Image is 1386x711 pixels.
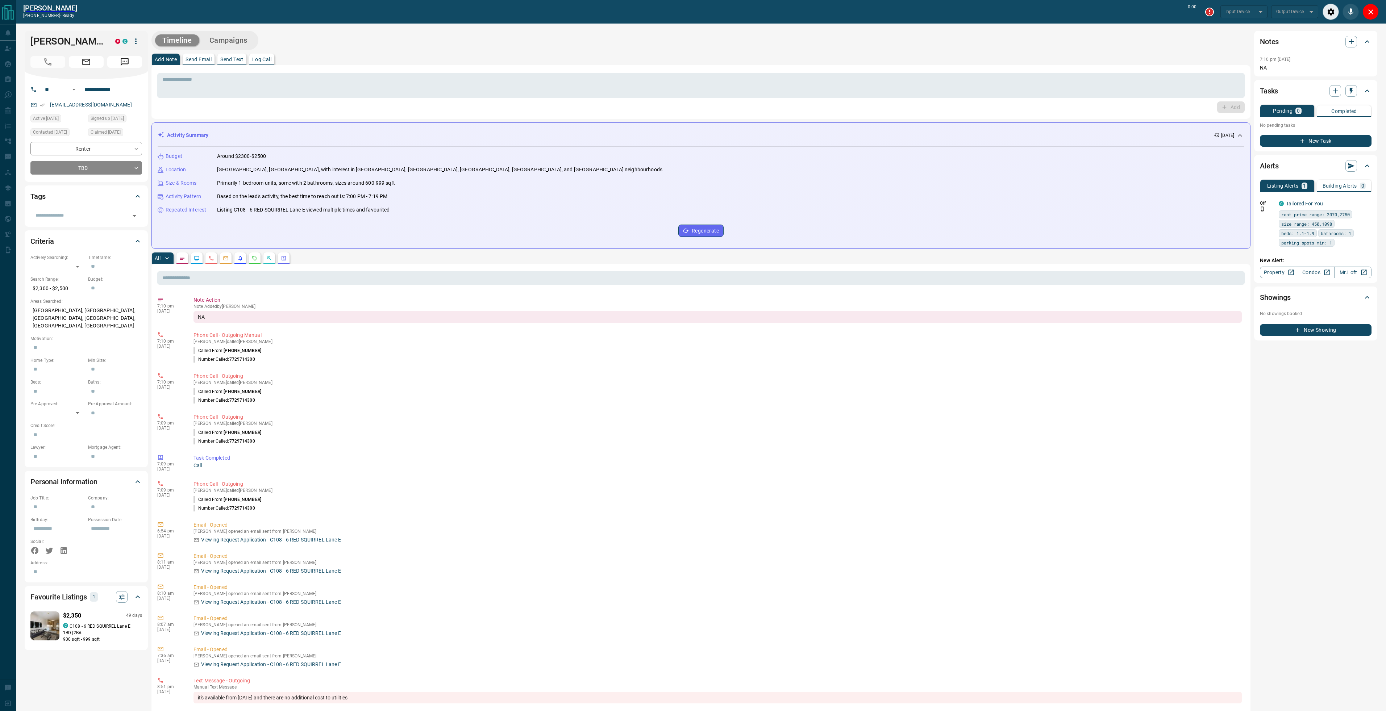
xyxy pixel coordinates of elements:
a: Condos [1297,267,1334,278]
button: Regenerate [678,225,724,237]
p: Email - Opened [193,552,1242,560]
p: Viewing Request Application - C108 - 6 RED SQUIRREL Lane E [201,567,341,575]
p: Off [1260,200,1274,206]
p: Actively Searching: [30,254,84,261]
div: NA [193,311,1242,323]
p: [PERSON_NAME] opened an email sent from [PERSON_NAME] [193,653,1242,658]
p: Pre-Approved: [30,401,84,407]
span: bathrooms: 1 [1321,230,1351,237]
p: Email - Opened [193,646,1242,653]
p: [PERSON_NAME] opened an email sent from [PERSON_NAME] [193,529,1242,534]
p: Email - Opened [193,521,1242,529]
p: Text Message - Outgoing [193,677,1242,685]
button: Timeline [155,34,199,46]
span: Message [107,56,142,68]
p: Phone Call - Outgoing [193,480,1242,488]
p: $2,350 [63,611,81,620]
svg: Email Verified [40,103,45,108]
p: Call [193,462,1242,469]
p: Send Text [220,57,244,62]
button: Open [129,211,140,221]
h2: Showings [1260,292,1291,303]
p: Activity Pattern [166,193,201,200]
p: [DATE] [157,344,183,349]
svg: Agent Actions [281,255,287,261]
p: Email - Opened [193,615,1242,622]
span: parking spots min: 1 [1281,239,1332,246]
div: Audio Settings [1323,4,1339,20]
p: [DATE] [157,689,183,694]
p: Phone Call - Outgoing [193,372,1242,380]
h2: Criteria [30,235,54,247]
p: Pre-Approval Amount: [88,401,142,407]
p: Around $2300-$2500 [217,152,266,160]
p: 7:10 pm [DATE] [1260,57,1291,62]
button: Open [70,85,78,94]
span: [PHONE_NUMBER] [224,389,261,394]
p: Send Email [186,57,212,62]
span: Signed up [DATE] [91,115,124,122]
span: size range: 450,1098 [1281,220,1332,227]
p: [DATE] [157,627,183,632]
div: Notes [1260,33,1372,50]
p: 900 sqft - 999 sqft [63,636,142,643]
div: condos.ca [1279,201,1284,206]
svg: Calls [208,255,214,261]
p: 1 BD | 2 BA [63,630,142,636]
div: Tue Aug 26 2025 [30,114,84,125]
a: [PERSON_NAME] [23,4,77,12]
span: beds: 1.1-1.9 [1281,230,1314,237]
p: Viewing Request Application - C108 - 6 RED SQUIRREL Lane E [201,536,341,544]
svg: Notes [179,255,185,261]
span: [PHONE_NUMBER] [224,497,261,502]
h2: Alerts [1260,160,1279,172]
p: Number Called: [193,438,255,444]
p: 7:09 pm [157,421,183,426]
p: [PERSON_NAME] opened an email sent from [PERSON_NAME] [193,622,1242,627]
svg: Listing Alerts [237,255,243,261]
p: [DATE] [157,534,183,539]
p: 0 [1361,183,1364,188]
div: Personal Information [30,473,142,490]
p: All [155,256,161,261]
p: Called From: [193,347,261,354]
h2: Tasks [1260,85,1278,97]
p: [PERSON_NAME] called [PERSON_NAME] [193,421,1242,426]
p: 8:51 pm [157,684,183,689]
div: Mon Aug 12 2024 [88,114,142,125]
p: Building Alerts [1323,183,1357,188]
h2: Favourite Listings [30,591,87,603]
h2: Notes [1260,36,1279,47]
p: [DATE] [157,385,183,390]
span: 7729714300 [229,398,255,403]
p: 8:10 am [157,591,183,596]
span: Claimed [DATE] [91,129,121,136]
p: No pending tasks [1260,120,1372,131]
p: Location [166,166,186,173]
span: Contacted [DATE] [33,129,67,136]
button: New Task [1260,135,1372,147]
h2: Personal Information [30,476,97,488]
div: Showings [1260,289,1372,306]
p: Viewing Request Application - C108 - 6 RED SQUIRREL Lane E [201,630,341,637]
button: New Showing [1260,324,1372,336]
p: [PERSON_NAME] called [PERSON_NAME] [193,488,1242,493]
div: Close [1362,4,1379,20]
p: Phone Call - Outgoing [193,413,1242,421]
span: 7729714300 [229,357,255,362]
p: Credit Score: [30,422,142,429]
p: Called From: [193,429,261,436]
p: [PERSON_NAME] called [PERSON_NAME] [193,339,1242,344]
div: Favourite Listings1 [30,588,142,606]
p: [DATE] [157,658,183,663]
p: Log Call [252,57,271,62]
p: 1 [1303,183,1306,188]
p: Min Size: [88,357,142,364]
p: [DATE] [1221,132,1234,139]
p: Viewing Request Application - C108 - 6 RED SQUIRREL Lane E [201,598,341,606]
p: Baths: [88,379,142,385]
p: Primarily 1-bedroom units, some with 2 bathrooms, sizes around 600-999 sqft [217,179,395,187]
p: $2,300 - $2,500 [30,283,84,294]
p: [DATE] [157,309,183,314]
p: 8:07 am [157,622,183,627]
